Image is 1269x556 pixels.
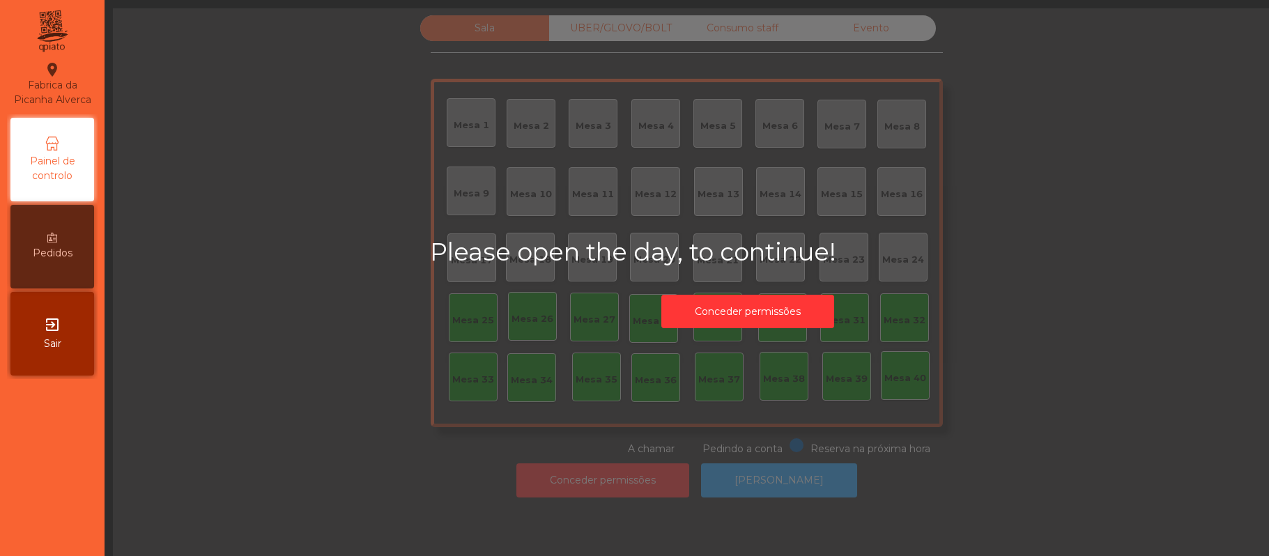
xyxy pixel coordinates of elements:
[44,337,61,351] span: Sair
[35,7,69,56] img: qpiato
[11,61,93,107] div: Fabrica da Picanha Alverca
[44,61,61,78] i: location_on
[44,316,61,333] i: exit_to_app
[33,246,72,261] span: Pedidos
[430,238,1065,267] h2: Please open the day, to continue!
[661,295,834,329] button: Conceder permissões
[14,154,91,183] span: Painel de controlo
